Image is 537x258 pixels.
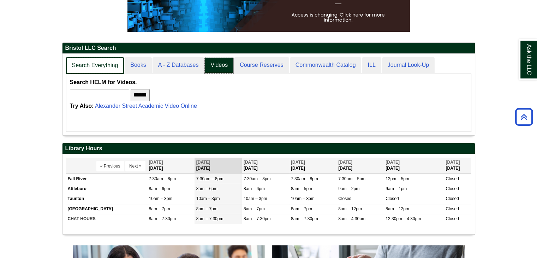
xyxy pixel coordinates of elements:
span: 12:30pm – 4:30pm [386,216,421,221]
span: Closed [338,196,351,201]
span: 9am – 2pm [338,186,359,191]
a: Alexander Street Academic Video Online [95,103,197,109]
a: Search Everything [66,57,124,74]
span: 7:30am – 8pm [244,176,271,181]
a: A - Z Databases [153,57,204,73]
span: 8am – 6pm [244,186,265,191]
label: Search HELM for Videos. [70,77,137,87]
span: 9am – 1pm [386,186,407,191]
span: 8am – 12pm [386,206,409,211]
span: [DATE] [196,160,210,165]
span: [DATE] [244,160,258,165]
a: Videos [205,57,233,73]
th: [DATE] [384,158,444,174]
span: 8am – 7:30pm [149,216,176,221]
a: ILL [362,57,381,73]
span: 8am – 6pm [196,186,217,191]
span: 8am – 7:30pm [244,216,271,221]
th: [DATE] [147,158,195,174]
span: 8am – 7:30pm [196,216,223,221]
td: [GEOGRAPHIC_DATA] [66,204,147,214]
span: 8am – 4:30pm [338,216,365,221]
span: 8am – 7pm [196,206,217,211]
span: Closed [446,186,459,191]
a: Course Reserves [234,57,289,73]
span: 10am – 3pm [149,196,173,201]
span: 10am – 3pm [291,196,315,201]
th: [DATE] [242,158,289,174]
td: Fall River [66,174,147,184]
a: Back to Top [513,112,535,122]
span: 7:30am – 8pm [291,176,318,181]
span: 8am – 7pm [244,206,265,211]
span: 10am – 3pm [244,196,267,201]
span: [DATE] [149,160,163,165]
th: [DATE] [336,158,384,174]
th: [DATE] [195,158,242,174]
a: Books [125,57,151,73]
td: Attleboro [66,184,147,194]
span: [DATE] [446,160,460,165]
span: 8am – 7pm [149,206,170,211]
span: 7:30am – 5pm [338,176,365,181]
span: Closed [386,196,399,201]
span: 7:30am – 8pm [149,176,176,181]
span: 8am – 7pm [291,206,312,211]
a: Journal Look-Up [382,57,435,73]
h2: Library Hours [62,143,475,154]
span: 8am – 5pm [291,186,312,191]
h2: Bristol LLC Search [62,43,475,54]
span: [DATE] [386,160,400,165]
button: Next » [125,161,145,171]
span: Closed [446,196,459,201]
a: Commonwealth Catalog [290,57,362,73]
span: 8am – 7:30pm [291,216,318,221]
strong: Try Also: [70,103,94,109]
span: [DATE] [338,160,352,165]
span: Closed [446,206,459,211]
span: 8am – 6pm [149,186,170,191]
td: CHAT HOURS [66,214,147,224]
span: 12pm – 5pm [386,176,409,181]
span: Closed [446,216,459,221]
th: [DATE] [444,158,471,174]
th: [DATE] [289,158,336,174]
span: 7:30am – 8pm [196,176,223,181]
button: « Previous [96,161,124,171]
span: [DATE] [291,160,305,165]
span: 10am – 3pm [196,196,220,201]
span: 8am – 12pm [338,206,362,211]
span: Closed [446,176,459,181]
td: Taunton [66,194,147,204]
